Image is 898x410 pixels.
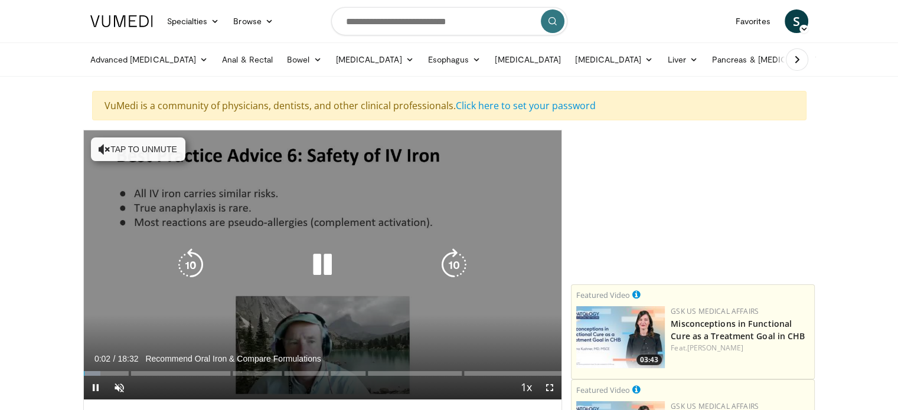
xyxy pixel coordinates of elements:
[456,99,596,112] a: Click here to set your password
[84,130,562,400] video-js: Video Player
[605,130,782,277] iframe: Advertisement
[660,48,704,71] a: Liver
[84,371,562,376] div: Progress Bar
[568,48,660,71] a: [MEDICAL_DATA]
[514,376,538,399] button: Playback Rate
[145,353,321,364] span: Recommend Oral Iron & Compare Formulations
[117,354,138,363] span: 18:32
[576,385,630,395] small: Featured Video
[83,48,215,71] a: Advanced [MEDICAL_DATA]
[280,48,328,71] a: Bowel
[576,306,665,368] img: 946a363f-977e-482f-b70f-f1516cc744c3.jpg.150x105_q85_crop-smart_upscale.jpg
[421,48,488,71] a: Esophagus
[636,355,662,365] span: 03:43
[538,376,561,399] button: Fullscreen
[705,48,843,71] a: Pancreas & [MEDICAL_DATA]
[94,354,110,363] span: 0:02
[576,306,665,368] a: 03:43
[226,9,280,33] a: Browse
[687,343,743,353] a: [PERSON_NAME]
[113,354,116,363] span: /
[671,343,809,353] div: Feat.
[785,9,808,33] a: S
[576,290,630,300] small: Featured Video
[488,48,568,71] a: [MEDICAL_DATA]
[671,306,759,316] a: GSK US Medical Affairs
[91,137,185,161] button: Tap to unmute
[729,9,778,33] a: Favorites
[329,48,421,71] a: [MEDICAL_DATA]
[215,48,280,71] a: Anal & Rectal
[84,376,107,399] button: Pause
[92,91,806,120] div: VuMedi is a community of physicians, dentists, and other clinical professionals.
[331,7,567,35] input: Search topics, interventions
[107,376,131,399] button: Unmute
[90,15,153,27] img: VuMedi Logo
[160,9,227,33] a: Specialties
[671,318,805,342] a: Misconceptions in Functional Cure as a Treatment Goal in CHB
